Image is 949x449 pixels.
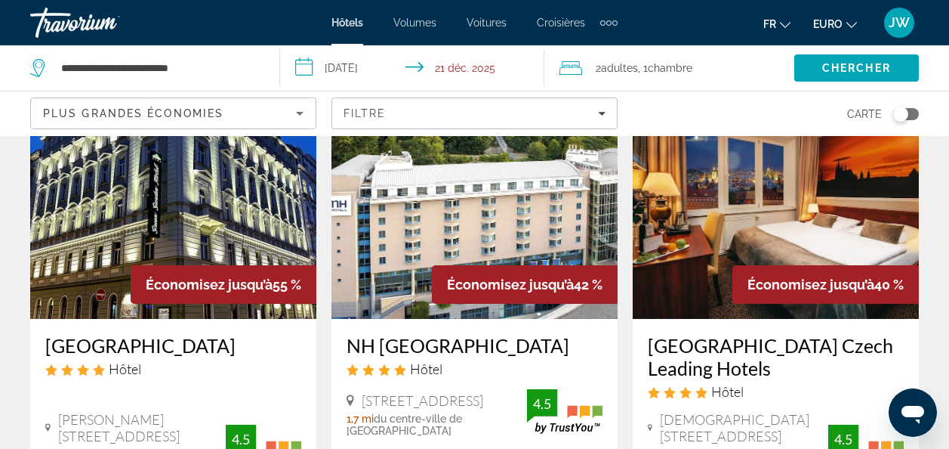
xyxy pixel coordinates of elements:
a: Volumes [393,17,436,29]
div: Hôtel 4 étoiles [347,361,602,377]
iframe: Button to launch messaging window [889,389,937,437]
div: Hôtel 4 étoiles [45,361,301,377]
span: du centre-ville de [GEOGRAPHIC_DATA] [347,413,462,437]
a: Croisières [537,17,585,29]
span: Hôtel [410,361,442,377]
span: Économisez jusqu’à [146,277,273,293]
button: Sélectionnez la date d’arrivée et de départ [280,45,545,91]
img: Metropolitan Old Town Hotel Czech Leading Hotels [633,77,919,319]
div: 42 % [432,265,618,304]
font: 2 [596,62,601,74]
a: Voitures [467,17,507,29]
a: Travorium [30,3,181,42]
div: 4.5 [828,430,858,448]
button: Rechercher [794,54,919,82]
span: Économisez jusqu’à [447,277,574,293]
img: TrustYou guest rating badge [527,389,602,434]
span: Adultes [601,62,638,74]
font: , 1 [638,62,648,74]
div: 4.5 [226,430,256,448]
button: Filtres [331,98,618,129]
button: Voyageurs : 2 adultes, 0 enfants [544,45,794,91]
mat-select: Trier par [43,104,303,122]
div: 40 % [732,265,919,304]
span: Plus grandes économies [43,107,223,119]
button: Basculer la carte [882,107,919,121]
span: Filtre [344,107,387,119]
button: Menu utilisateur [880,7,919,39]
span: [STREET_ADDRESS] [362,392,483,409]
button: Changer la langue [763,13,790,35]
span: [DEMOGRAPHIC_DATA][STREET_ADDRESS] [660,411,828,444]
img: NH Prague City [331,77,618,319]
div: 55 % [131,265,316,304]
span: Chercher [822,62,891,74]
span: Économisez jusqu’à [747,277,874,293]
span: Hôtel [711,383,744,400]
span: [PERSON_NAME] [STREET_ADDRESS] [58,411,226,444]
img: Hôtel Green Garden [30,77,316,319]
button: Éléments de navigation supplémentaires [600,11,618,35]
div: Hôtel 4 étoiles [648,383,904,400]
span: Carte [847,104,882,125]
span: EURO [813,18,843,30]
div: 4.5 [527,395,557,413]
a: [GEOGRAPHIC_DATA] [45,334,301,357]
span: JW [889,15,910,30]
span: Chambre [648,62,692,74]
span: Hôtel [109,361,141,377]
button: Changer de devise [813,13,857,35]
a: Hôtels [331,17,363,29]
input: Rechercher une destination hôtelière [60,57,257,79]
span: Fr [763,18,776,30]
a: NH [GEOGRAPHIC_DATA] [347,334,602,357]
span: 1,7 mi [347,413,374,425]
a: [GEOGRAPHIC_DATA] Czech Leading Hotels [648,334,904,379]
